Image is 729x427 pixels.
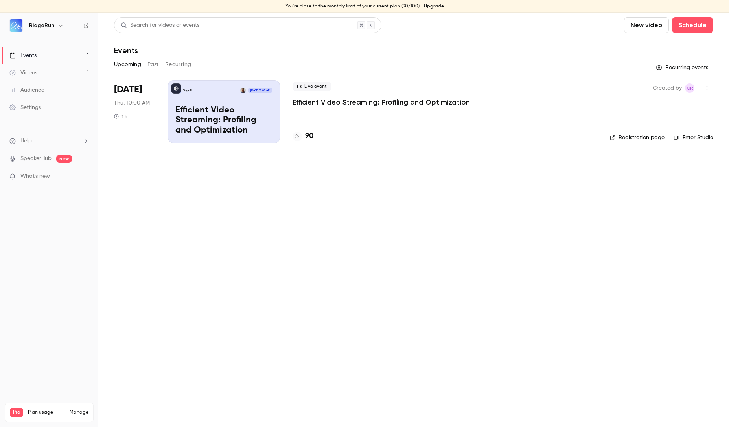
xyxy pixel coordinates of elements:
[9,69,37,77] div: Videos
[147,58,159,71] button: Past
[305,131,313,142] h4: 90
[685,83,694,93] span: Carlos Rodriguez
[121,21,199,29] div: Search for videos or events
[70,409,88,416] a: Manage
[652,61,713,74] button: Recurring events
[183,88,194,92] p: RidgeRun
[9,103,41,111] div: Settings
[687,83,693,93] span: CR
[114,113,127,120] div: 1 h
[20,172,50,180] span: What's new
[293,131,313,142] a: 90
[248,88,272,93] span: [DATE] 10:00 AM
[29,22,54,29] h6: RidgeRun
[672,17,713,33] button: Schedule
[610,134,665,142] a: Registration page
[674,134,713,142] a: Enter Studio
[114,80,155,143] div: Oct 23 Thu, 10:00 AM (America/Costa Rica)
[10,19,22,32] img: RidgeRun
[28,409,65,416] span: Plan usage
[424,3,444,9] a: Upgrade
[114,46,138,55] h1: Events
[9,137,89,145] li: help-dropdown-opener
[114,83,142,96] span: [DATE]
[175,105,272,136] p: Efficient Video Streaming: Profiling and Optimization
[653,83,682,93] span: Created by
[624,17,669,33] button: New video
[114,58,141,71] button: Upcoming
[293,98,470,107] a: Efficient Video Streaming: Profiling and Optimization
[20,137,32,145] span: Help
[293,82,331,91] span: Live event
[9,86,44,94] div: Audience
[56,155,72,163] span: new
[114,99,150,107] span: Thu, 10:00 AM
[10,408,23,417] span: Pro
[168,80,280,143] a: Efficient Video Streaming: Profiling and OptimizationRidgeRunMichael Grüner[DATE] 10:00 AMEfficie...
[9,52,37,59] div: Events
[165,58,191,71] button: Recurring
[240,88,246,93] img: Michael Grüner
[20,155,52,163] a: SpeakerHub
